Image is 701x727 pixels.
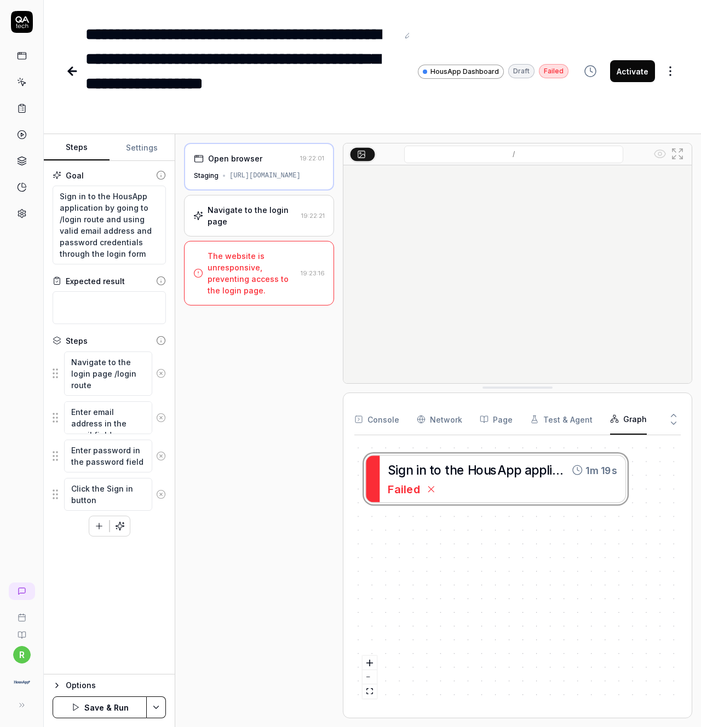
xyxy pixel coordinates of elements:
[508,64,535,78] div: Draft
[363,656,377,670] button: zoom in
[53,679,166,692] button: Options
[152,407,170,429] button: Remove step
[301,212,325,220] time: 19:22:21
[363,684,377,699] button: fit view
[53,696,147,718] button: Save & Run
[610,60,655,82] button: Activate
[530,404,593,435] button: Test & Agent
[53,401,166,435] div: Suggestions
[152,362,170,384] button: Remove step
[66,275,125,287] div: Expected result
[194,171,219,181] div: Staging
[417,404,462,435] button: Network
[9,582,35,600] a: New conversation
[363,670,377,684] button: zoom out
[577,60,604,82] button: View version history
[12,672,32,692] img: HousApp Logo
[53,439,166,473] div: Suggestions
[4,604,39,622] a: Book a call with us
[66,335,88,347] div: Steps
[229,171,301,181] div: [URL][DOMAIN_NAME]
[208,204,297,227] div: Navigate to the login page
[4,622,39,639] a: Documentation
[430,67,499,77] span: HousApp Dashboard
[363,656,377,699] div: React Flow controls
[300,154,324,162] time: 19:22:01
[44,135,110,161] button: Steps
[343,165,692,383] img: Screenshot
[539,64,568,78] div: Failed
[66,679,166,692] div: Options
[66,170,84,181] div: Goal
[110,135,175,161] button: Settings
[208,250,296,296] div: The website is unresponsive, preventing access to the login page.
[669,145,686,163] button: Open in full screen
[651,145,669,163] button: Show all interative elements
[53,351,166,396] div: Suggestions
[418,64,504,79] a: HousApp Dashboard
[610,404,647,435] button: Graph
[480,404,513,435] button: Page
[152,445,170,467] button: Remove step
[13,646,31,663] button: r
[208,153,262,164] div: Open browser
[301,269,325,277] time: 19:23:16
[53,477,166,511] div: Suggestions
[152,483,170,505] button: Remove step
[4,663,39,694] button: HousApp Logo
[354,404,399,435] button: Console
